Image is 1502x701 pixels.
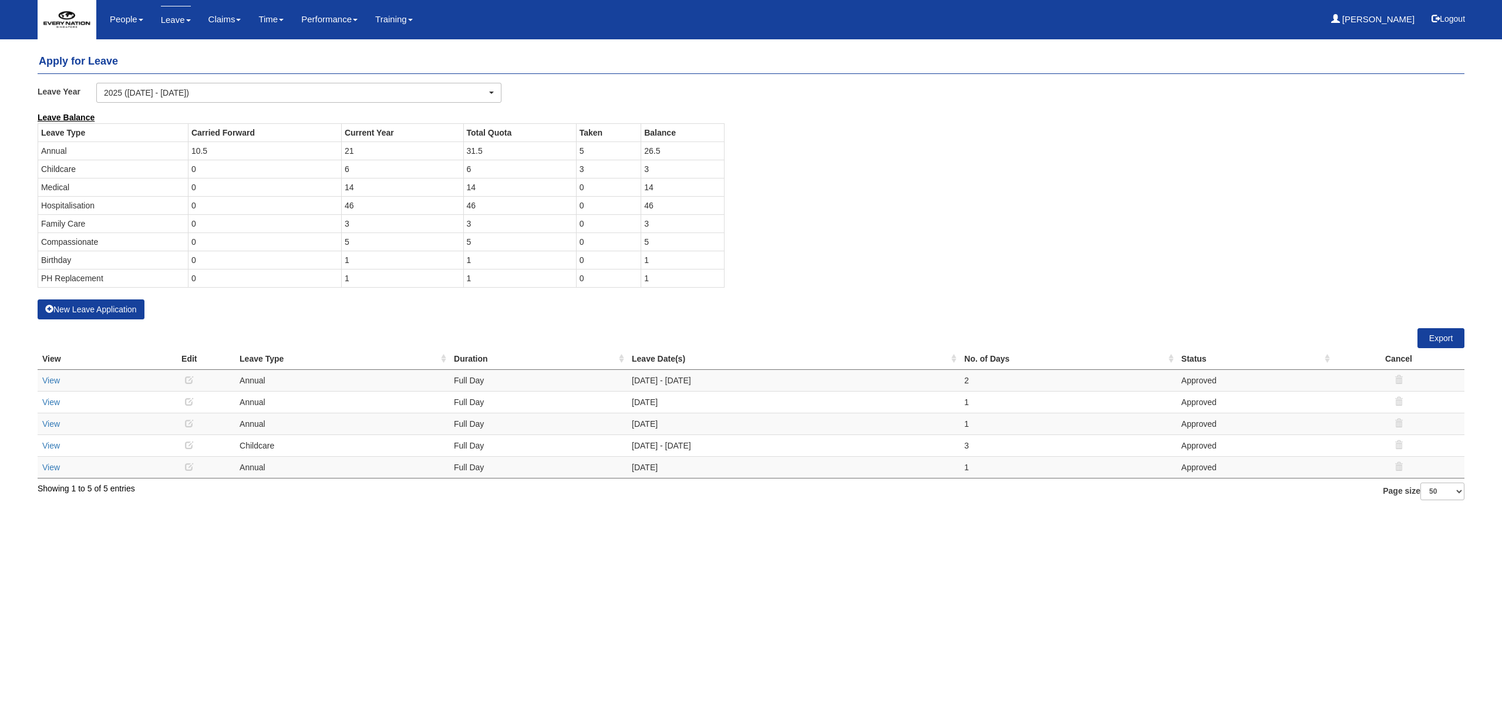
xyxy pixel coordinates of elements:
[463,269,576,287] td: 1
[463,251,576,269] td: 1
[463,196,576,214] td: 46
[641,160,725,178] td: 3
[235,391,449,413] td: Annual
[1331,6,1415,33] a: [PERSON_NAME]
[38,160,188,178] td: Childcare
[235,434,449,456] td: Childcare
[576,141,641,160] td: 5
[188,123,341,141] th: Carried Forward
[1177,434,1333,456] td: Approved
[959,456,1177,478] td: 1
[463,178,576,196] td: 14
[449,456,627,478] td: Full Day
[576,178,641,196] td: 0
[959,348,1177,370] th: No. of Days : activate to sort column ascending
[38,348,144,370] th: View
[38,251,188,269] td: Birthday
[641,214,725,232] td: 3
[1417,328,1464,348] a: Export
[235,456,449,478] td: Annual
[641,251,725,269] td: 1
[1177,413,1333,434] td: Approved
[641,178,725,196] td: 14
[576,269,641,287] td: 0
[258,6,284,33] a: Time
[38,196,188,214] td: Hospitalisation
[341,196,463,214] td: 46
[576,251,641,269] td: 0
[576,214,641,232] td: 0
[627,369,959,391] td: [DATE] - [DATE]
[1453,654,1490,689] iframe: chat widget
[341,160,463,178] td: 6
[341,141,463,160] td: 21
[42,441,60,450] a: View
[463,232,576,251] td: 5
[42,376,60,385] a: View
[235,348,449,370] th: Leave Type : activate to sort column ascending
[641,196,725,214] td: 46
[188,196,341,214] td: 0
[449,369,627,391] td: Full Day
[341,123,463,141] th: Current Year
[449,434,627,456] td: Full Day
[1177,369,1333,391] td: Approved
[144,348,235,370] th: Edit
[188,160,341,178] td: 0
[627,413,959,434] td: [DATE]
[576,196,641,214] td: 0
[375,6,413,33] a: Training
[38,83,96,100] label: Leave Year
[463,160,576,178] td: 6
[38,50,1464,74] h4: Apply for Leave
[959,434,1177,456] td: 3
[627,456,959,478] td: [DATE]
[38,299,144,319] button: New Leave Application
[627,434,959,456] td: [DATE] - [DATE]
[576,160,641,178] td: 3
[42,463,60,472] a: View
[1333,348,1464,370] th: Cancel
[38,214,188,232] td: Family Care
[188,269,341,287] td: 0
[38,123,188,141] th: Leave Type
[449,348,627,370] th: Duration : activate to sort column ascending
[641,141,725,160] td: 26.5
[341,214,463,232] td: 3
[38,113,95,122] b: Leave Balance
[463,141,576,160] td: 31.5
[301,6,358,33] a: Performance
[463,214,576,232] td: 3
[627,348,959,370] th: Leave Date(s) : activate to sort column ascending
[641,232,725,251] td: 5
[576,232,641,251] td: 0
[96,83,501,103] button: 2025 ([DATE] - [DATE])
[959,413,1177,434] td: 1
[38,232,188,251] td: Compassionate
[208,6,241,33] a: Claims
[627,391,959,413] td: [DATE]
[641,123,725,141] th: Balance
[188,214,341,232] td: 0
[449,413,627,434] td: Full Day
[1423,5,1473,33] button: Logout
[1177,456,1333,478] td: Approved
[104,87,487,99] div: 2025 ([DATE] - [DATE])
[341,232,463,251] td: 5
[38,178,188,196] td: Medical
[1177,348,1333,370] th: Status : activate to sort column ascending
[110,6,143,33] a: People
[959,391,1177,413] td: 1
[42,397,60,407] a: View
[1177,391,1333,413] td: Approved
[1420,483,1464,500] select: Page size
[235,413,449,434] td: Annual
[188,178,341,196] td: 0
[38,141,188,160] td: Annual
[42,419,60,429] a: View
[235,369,449,391] td: Annual
[341,178,463,196] td: 14
[641,269,725,287] td: 1
[188,251,341,269] td: 0
[959,369,1177,391] td: 2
